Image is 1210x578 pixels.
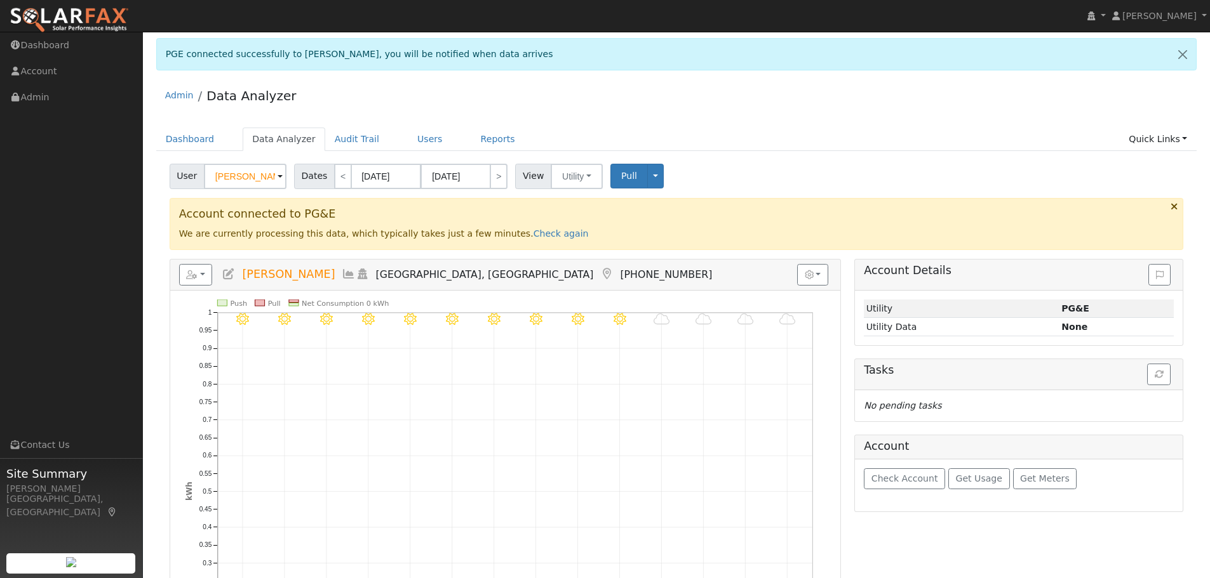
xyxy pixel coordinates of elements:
[515,164,551,189] span: View
[179,207,1174,221] h3: Account connected to PG&E
[10,7,129,34] img: SolarFax
[572,313,584,325] i: 10/01 - Clear
[530,313,542,325] i: 9/30 - Clear
[185,482,194,501] text: kWh
[6,492,136,519] div: [GEOGRAPHIC_DATA], [GEOGRAPHIC_DATA]
[614,313,626,325] i: 10/02 - Clear
[490,164,508,189] a: >
[199,434,212,441] text: 0.65
[170,164,205,189] span: User
[1169,39,1196,70] a: Close
[203,523,212,530] text: 0.4
[199,398,212,405] text: 0.75
[1122,11,1197,21] span: [PERSON_NAME]
[236,313,249,325] i: 9/23 - Clear
[203,381,212,388] text: 0.8
[199,542,212,549] text: 0.35
[294,164,335,189] span: Dates
[356,268,370,280] a: Login As (last Never)
[203,416,212,423] text: 0.7
[203,452,212,459] text: 0.6
[1147,364,1171,385] button: Refresh
[404,313,417,325] i: 9/27 - Clear
[600,268,614,280] a: Map
[302,299,389,308] text: Net Consumption 0 kWh
[203,560,212,567] text: 0.3
[242,268,335,280] span: [PERSON_NAME]
[206,88,296,103] a: Data Analyzer
[551,164,603,189] button: Utility
[320,313,333,325] i: 9/25 - Clear
[948,468,1010,490] button: Get Usage
[199,506,212,513] text: 0.45
[362,313,375,325] i: 9/26 - Clear
[156,38,1197,70] div: PGE connected successfully to [PERSON_NAME], you will be notified when data arrives
[6,465,136,482] span: Site Summary
[1061,303,1089,313] strong: ID: 17378239, authorized: 10/07/25
[6,482,136,496] div: [PERSON_NAME]
[222,268,236,280] a: Edit User (38381)
[779,313,795,325] i: 10/06 - MostlyCloudy
[620,268,712,280] span: [PHONE_NUMBER]
[956,473,1002,483] span: Get Usage
[165,90,194,100] a: Admin
[208,309,212,316] text: 1
[654,313,669,325] i: 10/03 - MostlyCloudy
[621,171,637,181] span: Pull
[267,299,280,308] text: Pull
[170,198,1184,250] div: We are currently processing this data, which typically takes just a few minutes.
[199,362,212,369] text: 0.85
[278,313,291,325] i: 9/24 - Clear
[408,128,452,151] a: Users
[864,400,941,411] i: No pending tasks
[864,318,1059,336] td: Utility Data
[334,164,352,189] a: <
[1020,473,1070,483] span: Get Meters
[204,164,286,189] input: Select a User
[471,128,525,151] a: Reports
[156,128,224,151] a: Dashboard
[864,468,945,490] button: Check Account
[203,345,212,351] text: 0.9
[488,313,501,325] i: 9/29 - Clear
[325,128,389,151] a: Audit Trail
[1119,128,1197,151] a: Quick Links
[376,268,594,280] span: [GEOGRAPHIC_DATA], [GEOGRAPHIC_DATA]
[203,488,212,495] text: 0.5
[864,264,1174,277] h5: Account Details
[230,299,247,308] text: Push
[199,327,212,334] text: 0.95
[107,507,118,517] a: Map
[696,313,711,325] i: 10/04 - MostlyCloudy
[243,128,325,151] a: Data Analyzer
[871,473,938,483] span: Check Account
[610,164,648,188] button: Pull
[446,313,459,325] i: 9/28 - Clear
[737,313,753,325] i: 10/05 - MostlyCloudy
[1148,264,1171,286] button: Issue History
[342,268,356,280] a: Multi-Series Graph
[864,364,1174,377] h5: Tasks
[1061,322,1087,332] strong: None
[66,557,76,567] img: retrieve
[1013,468,1077,490] button: Get Meters
[864,299,1059,318] td: Utility
[199,470,212,477] text: 0.55
[534,228,589,239] a: Check again
[864,440,909,452] h5: Account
